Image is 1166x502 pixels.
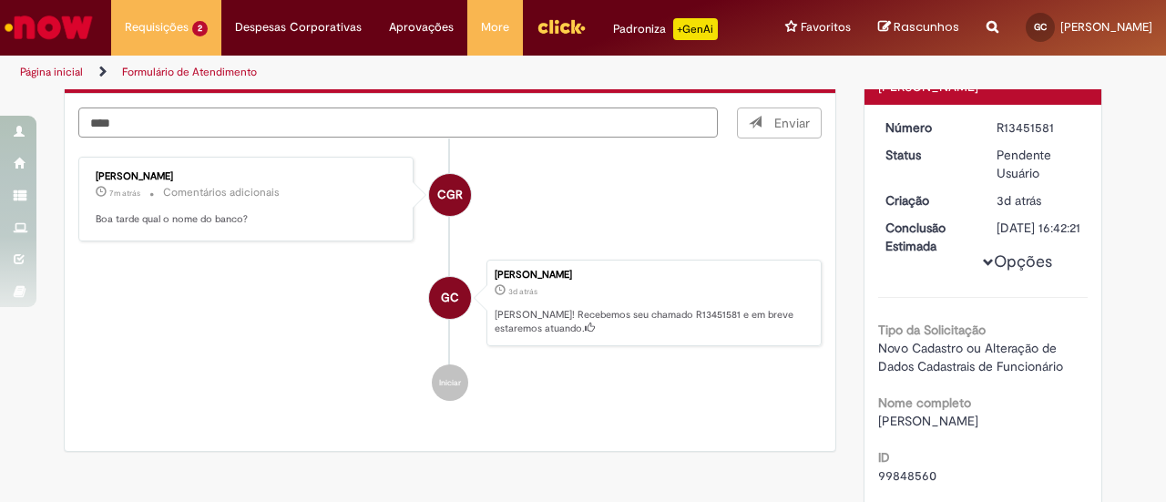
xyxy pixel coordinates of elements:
p: [PERSON_NAME]! Recebemos seu chamado R13451581 e em breve estaremos atuando. [495,308,812,336]
p: +GenAi [673,18,718,40]
span: [PERSON_NAME] [1060,19,1152,35]
b: ID [878,449,890,466]
span: GC [441,276,459,320]
span: [PERSON_NAME] [878,413,978,429]
b: Nome completo [878,394,971,411]
time: 29/08/2025 14:48:38 [109,188,140,199]
dt: Criação [872,191,984,210]
a: Página inicial [20,65,83,79]
small: Comentários adicionais [163,185,280,200]
div: [PERSON_NAME] [495,270,812,281]
ul: Histórico de tíquete [78,138,822,419]
span: Aprovações [389,18,454,36]
div: Camila Garcia Rafael [429,174,471,216]
dt: Número [872,118,984,137]
li: Gabriela Teixeira Cavagnoli [78,260,822,347]
span: Rascunhos [894,18,959,36]
div: [DATE] 16:42:21 [997,219,1081,237]
span: Despesas Corporativas [235,18,362,36]
div: Padroniza [613,18,718,40]
span: Favoritos [801,18,851,36]
time: 27/08/2025 10:42:18 [508,286,537,297]
img: ServiceNow [2,9,96,46]
textarea: Digite sua mensagem aqui... [78,108,718,138]
div: 27/08/2025 10:42:18 [997,191,1081,210]
span: 3d atrás [997,192,1041,209]
a: Formulário de Atendimento [122,65,257,79]
span: CGR [437,173,463,217]
span: 7m atrás [109,188,140,199]
div: [PERSON_NAME] [96,171,399,182]
time: 27/08/2025 10:42:18 [997,192,1041,209]
img: click_logo_yellow_360x200.png [537,13,586,40]
div: Gabriela Teixeira Cavagnoli [429,277,471,319]
span: 99848560 [878,467,936,484]
span: Requisições [125,18,189,36]
a: Rascunhos [878,19,959,36]
ul: Trilhas de página [14,56,763,89]
div: R13451581 [997,118,1081,137]
dt: Status [872,146,984,164]
dt: Conclusão Estimada [872,219,984,255]
span: More [481,18,509,36]
span: 3d atrás [508,286,537,297]
p: Boa tarde qual o nome do banco? [96,212,399,227]
span: Novo Cadastro ou Alteração de Dados Cadastrais de Funcionário [878,340,1063,374]
b: Tipo da Solicitação [878,322,986,338]
span: 2 [192,21,208,36]
span: GC [1034,21,1047,33]
div: Pendente Usuário [997,146,1081,182]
